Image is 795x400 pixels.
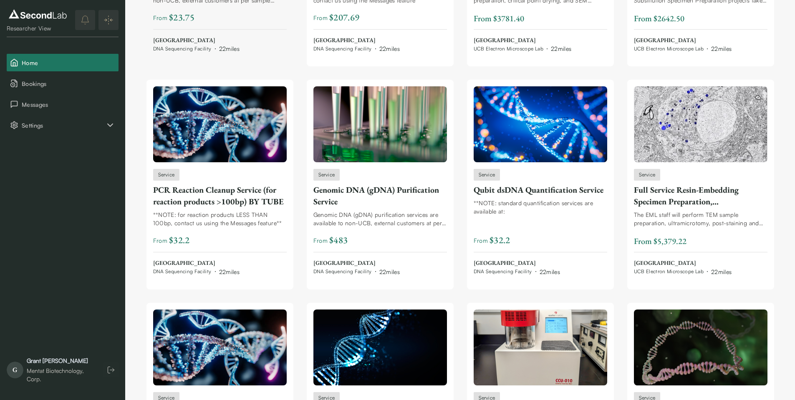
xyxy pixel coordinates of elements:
button: Messages [7,96,119,113]
span: $ 207.69 [329,11,359,24]
span: [GEOGRAPHIC_DATA] [153,36,240,45]
a: Full Service Resin-Embedding Specimen Preparation, Ultramicrotomy, and TEM Imaging (including CLE... [634,86,767,276]
span: UCB Electron Microscope Lab [474,45,543,52]
span: From [313,11,360,24]
div: 22 miles [711,267,732,276]
div: 22 miles [379,44,400,53]
span: UCB Electron Microscope Lab [634,45,704,52]
img: Plasmid Purification Service [634,309,767,385]
div: Mentat Biotechnology, Corp. [27,367,95,383]
span: From $3781.40 [474,13,524,24]
div: Genomic DNA (gDNA) Purification Service [313,184,447,207]
div: Grant [PERSON_NAME] [27,357,95,365]
img: NanoDrop DNA Quantification Service [313,309,447,385]
div: Qubit dsDNA Quantification Service [474,184,607,196]
span: Service [318,171,335,179]
span: [GEOGRAPHIC_DATA] [313,36,400,45]
button: Log out [103,362,119,377]
span: DNA Sequencing Facility [474,268,532,275]
span: $ 32.2 [490,234,510,247]
span: [GEOGRAPHIC_DATA] [474,36,572,45]
img: Qubit dsDNA Quantification Service [474,86,607,162]
span: $ 483 [329,234,348,247]
div: 22 miles [551,44,571,53]
span: [GEOGRAPHIC_DATA] [634,36,732,45]
span: [GEOGRAPHIC_DATA] [153,259,240,267]
button: Expand/Collapse sidebar [98,10,119,30]
div: 22 miles [540,267,560,276]
img: Genomic DNA (gDNA) Purification Service [313,86,447,162]
span: From [153,11,195,24]
span: Service [158,171,175,179]
div: PCR Reaction Cleanup Service (for reaction products >100bp) BY TUBE [153,184,287,207]
span: G [7,362,23,378]
div: Genomic DNA (gDNA) purification services are available to non-UCB, external customers at per bloc... [313,211,447,227]
span: DNA Sequencing Facility [153,45,212,52]
img: PCR Reaction Cleanup Service (for reaction products >100bp) BY TUBE [153,86,287,162]
span: From $5,379.22 [634,236,686,247]
a: Genomic DNA (gDNA) Purification ServiceServiceGenomic DNA (gDNA) Purification ServiceGenomic DNA ... [313,86,447,276]
img: Full Service Resin-Embedding Specimen Preparation, Ultramicrotomy, and TEM Imaging (including CLEM) [634,86,767,162]
div: 22 miles [219,44,240,53]
div: 22 miles [219,267,240,276]
button: Home [7,54,119,71]
span: From [153,234,190,247]
div: Settings sub items [7,116,119,134]
img: logo [7,8,69,21]
a: Qubit dsDNA Quantification ServiceServiceQubit dsDNA Quantification Service**NOTE: standard quant... [474,86,607,276]
span: DNA Sequencing Facility [313,268,372,275]
button: notifications [75,10,95,30]
div: **NOTE: standard quantification services are available at: [474,199,607,216]
button: Bookings [7,75,119,92]
span: Messages [22,100,115,109]
span: Bookings [22,79,115,88]
div: The EML staff will perform TEM sample preparation, ultramicrotomy, post-staining and TEM imaging ... [634,211,767,227]
span: DNA Sequencing Facility [313,45,372,52]
button: Settings [7,116,119,134]
img: Consulting / Custom Research Projects [153,309,287,385]
div: Full Service Resin-Embedding Specimen Preparation, Ultramicrotomy, and TEM Imaging (including [PE... [634,184,767,207]
a: PCR Reaction Cleanup Service (for reaction products >100bp) BY TUBEServicePCR Reaction Cleanup Se... [153,86,287,276]
span: From $2642.50 [634,13,684,24]
span: [GEOGRAPHIC_DATA] [474,259,560,267]
span: Service [639,171,656,179]
span: From [474,234,510,247]
span: Service [479,171,495,179]
span: UCB Electron Microscope Lab [634,268,704,275]
span: $ 32.2 [169,234,190,247]
div: Researcher View [7,24,69,33]
div: 22 miles [711,44,732,53]
span: [GEOGRAPHIC_DATA] [313,259,400,267]
span: DNA Sequencing Facility [153,268,212,275]
span: Home [22,58,115,67]
span: $ 23.75 [169,11,194,24]
span: From [313,234,348,247]
div: 22 miles [379,267,400,276]
div: **NOTE: for reaction products LESS THAN 100bp, contact us using the Messages feature** [153,211,287,227]
img: Full Service basic SEM Stub Preparation and SEM Imaging [474,309,607,385]
span: Settings [22,121,105,130]
span: [GEOGRAPHIC_DATA] [634,259,732,267]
